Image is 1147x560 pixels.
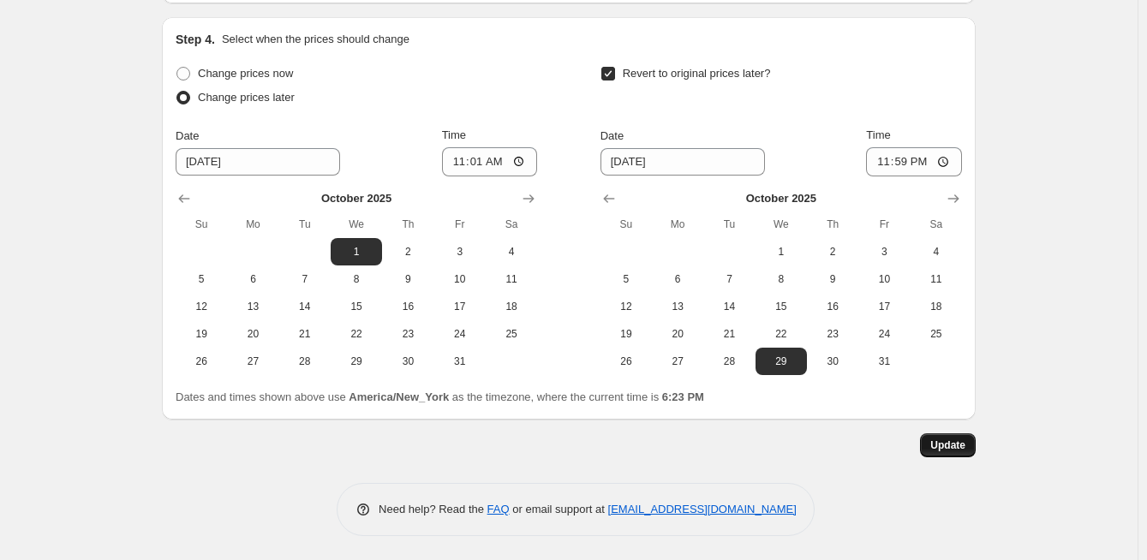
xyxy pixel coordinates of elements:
p: Select when the prices should change [222,31,409,48]
span: 26 [182,354,220,368]
span: Mo [234,217,272,231]
th: Tuesday [279,211,331,238]
span: Th [814,217,851,231]
span: We [762,217,800,231]
span: Time [866,128,890,141]
span: Th [389,217,427,231]
span: 17 [441,300,479,313]
span: Date [176,129,199,142]
span: Change prices later [198,91,295,104]
th: Friday [858,211,910,238]
button: Friday October 3 2025 [858,238,910,265]
b: 6:23 PM [662,390,704,403]
button: Monday October 13 2025 [652,293,703,320]
button: Saturday October 25 2025 [911,320,962,348]
span: Dates and times shown above use as the timezone, where the current time is [176,390,704,403]
span: 11 [917,272,955,286]
button: Friday October 10 2025 [434,265,486,293]
span: 21 [286,327,324,341]
button: Show next month, November 2025 [517,187,541,211]
span: 2 [389,245,427,259]
span: Fr [865,217,903,231]
button: Friday October 3 2025 [434,238,486,265]
span: 30 [814,354,851,368]
span: 1 [338,245,375,259]
a: FAQ [487,503,510,515]
button: Monday October 13 2025 [227,293,278,320]
span: 30 [389,354,427,368]
span: 12 [182,300,220,313]
span: 31 [441,354,479,368]
button: Wednesday October 15 2025 [331,293,382,320]
b: America/New_York [349,390,449,403]
span: Need help? Read the [379,503,487,515]
button: Sunday October 26 2025 [600,348,652,375]
span: Sa [493,217,530,231]
button: Monday October 27 2025 [227,348,278,375]
th: Saturday [486,211,537,238]
button: Thursday October 9 2025 [382,265,433,293]
button: Wednesday October 22 2025 [331,320,382,348]
span: 4 [493,245,530,259]
span: 14 [710,300,748,313]
span: 28 [286,354,324,368]
button: Thursday October 30 2025 [382,348,433,375]
button: Tuesday October 7 2025 [703,265,755,293]
th: Friday [434,211,486,238]
span: Update [930,438,965,452]
button: Wednesday October 1 2025 [756,238,807,265]
button: Saturday October 4 2025 [486,238,537,265]
span: 12 [607,300,645,313]
th: Thursday [807,211,858,238]
th: Monday [652,211,703,238]
span: 29 [762,354,800,368]
th: Thursday [382,211,433,238]
input: 9/25/2025 [600,148,765,176]
span: We [338,217,375,231]
span: 8 [338,272,375,286]
button: Saturday October 11 2025 [486,265,537,293]
button: Saturday October 4 2025 [911,238,962,265]
button: Sunday October 26 2025 [176,348,227,375]
button: Wednesday October 29 2025 [756,348,807,375]
span: Sa [917,217,955,231]
button: Sunday October 19 2025 [176,320,227,348]
span: 24 [441,327,479,341]
button: Monday October 6 2025 [227,265,278,293]
th: Saturday [911,211,962,238]
button: Saturday October 11 2025 [911,265,962,293]
button: Wednesday October 1 2025 [331,238,382,265]
span: 22 [762,327,800,341]
button: Monday October 20 2025 [227,320,278,348]
button: Sunday October 5 2025 [600,265,652,293]
button: Friday October 31 2025 [858,348,910,375]
button: Show next month, November 2025 [941,187,965,211]
span: 14 [286,300,324,313]
button: Sunday October 5 2025 [176,265,227,293]
span: 3 [865,245,903,259]
th: Monday [227,211,278,238]
span: 21 [710,327,748,341]
span: 23 [814,327,851,341]
span: 9 [814,272,851,286]
button: Monday October 27 2025 [652,348,703,375]
span: 26 [607,354,645,368]
span: 25 [493,327,530,341]
span: 16 [814,300,851,313]
span: 10 [865,272,903,286]
span: 31 [865,354,903,368]
span: 6 [234,272,272,286]
span: 7 [286,272,324,286]
span: 18 [493,300,530,313]
span: Mo [659,217,696,231]
span: 19 [182,327,220,341]
button: Friday October 24 2025 [434,320,486,348]
span: 19 [607,327,645,341]
button: Friday October 10 2025 [858,265,910,293]
span: Su [607,217,645,231]
button: Friday October 31 2025 [434,348,486,375]
span: Fr [441,217,479,231]
input: 9/25/2025 [176,148,340,176]
button: Tuesday October 21 2025 [279,320,331,348]
span: Su [182,217,220,231]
